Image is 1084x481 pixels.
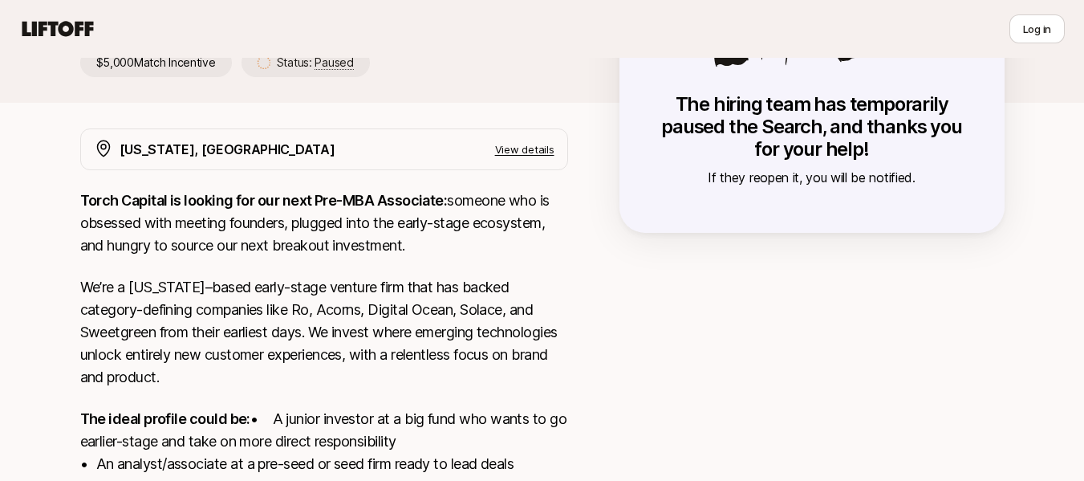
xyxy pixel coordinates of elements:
p: [US_STATE], [GEOGRAPHIC_DATA] [120,139,335,160]
p: View details [495,141,554,157]
p: Status: [277,53,354,72]
p: We’re a [US_STATE]–based early-stage venture firm that has backed category-defining companies lik... [80,276,568,389]
span: Paused [315,55,353,70]
p: someone who is obsessed with meeting founders, plugged into the early-stage ecosystem, and hungry... [80,190,568,257]
p: If they reopen it, you will be notified. [652,167,972,188]
p: The hiring team has temporarily paused the Search, and thanks you for your help! [652,93,972,161]
strong: The ideal profile could be: [80,410,250,427]
button: Log in [1009,14,1065,43]
p: $5,000 Match Incentive [80,48,232,77]
strong: Torch Capital is looking for our next Pre-MBA Associate: [80,192,448,209]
